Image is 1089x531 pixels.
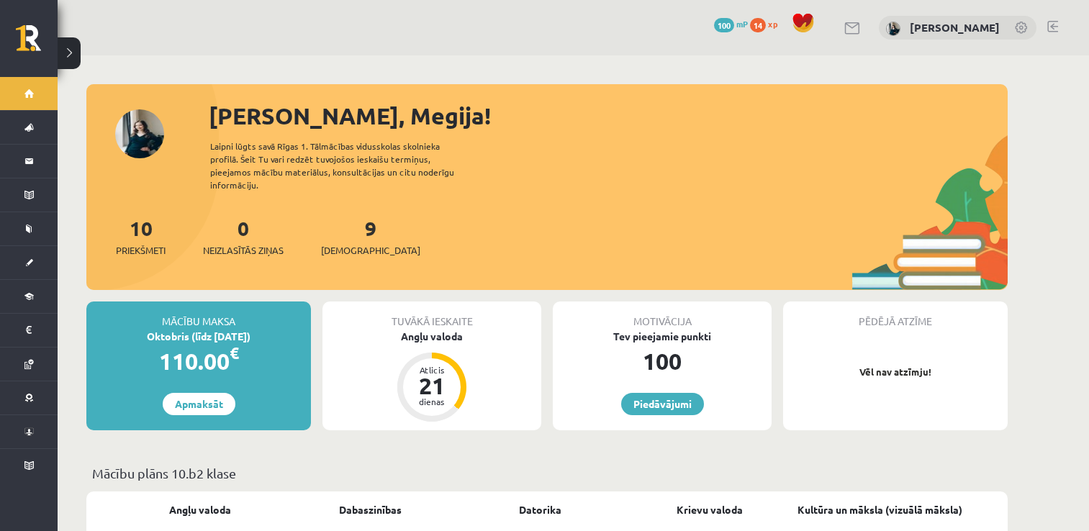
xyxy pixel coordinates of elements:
[86,301,311,329] div: Mācību maksa
[621,393,704,415] a: Piedāvājumi
[230,342,239,363] span: €
[322,329,541,344] div: Angļu valoda
[163,393,235,415] a: Apmaksāt
[410,397,453,406] div: dienas
[321,215,420,258] a: 9[DEMOGRAPHIC_DATA]
[553,344,772,378] div: 100
[322,329,541,424] a: Angļu valoda Atlicis 21 dienas
[86,329,311,344] div: Oktobris (līdz [DATE])
[16,25,58,61] a: Rīgas 1. Tālmācības vidusskola
[116,243,166,258] span: Priekšmeti
[203,243,284,258] span: Neizlasītās ziņas
[321,243,420,258] span: [DEMOGRAPHIC_DATA]
[768,18,777,29] span: xp
[86,344,311,378] div: 110.00
[783,301,1008,329] div: Pēdējā atzīme
[886,22,900,36] img: Megija Simsone
[203,215,284,258] a: 0Neizlasītās ziņas
[410,374,453,397] div: 21
[209,99,1008,133] div: [PERSON_NAME], Megija!
[797,502,962,517] a: Kultūra un māksla (vizuālā māksla)
[322,301,541,329] div: Tuvākā ieskaite
[92,463,1002,483] p: Mācību plāns 10.b2 klase
[736,18,748,29] span: mP
[750,18,785,29] a: 14 xp
[339,502,402,517] a: Dabaszinības
[410,366,453,374] div: Atlicis
[677,502,743,517] a: Krievu valoda
[714,18,748,29] a: 100 mP
[169,502,231,517] a: Angļu valoda
[750,18,766,32] span: 14
[790,365,1000,379] p: Vēl nav atzīmju!
[210,140,479,191] div: Laipni lūgts savā Rīgas 1. Tālmācības vidusskolas skolnieka profilā. Šeit Tu vari redzēt tuvojošo...
[910,20,1000,35] a: [PERSON_NAME]
[714,18,734,32] span: 100
[519,502,561,517] a: Datorika
[116,215,166,258] a: 10Priekšmeti
[553,329,772,344] div: Tev pieejamie punkti
[553,301,772,329] div: Motivācija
